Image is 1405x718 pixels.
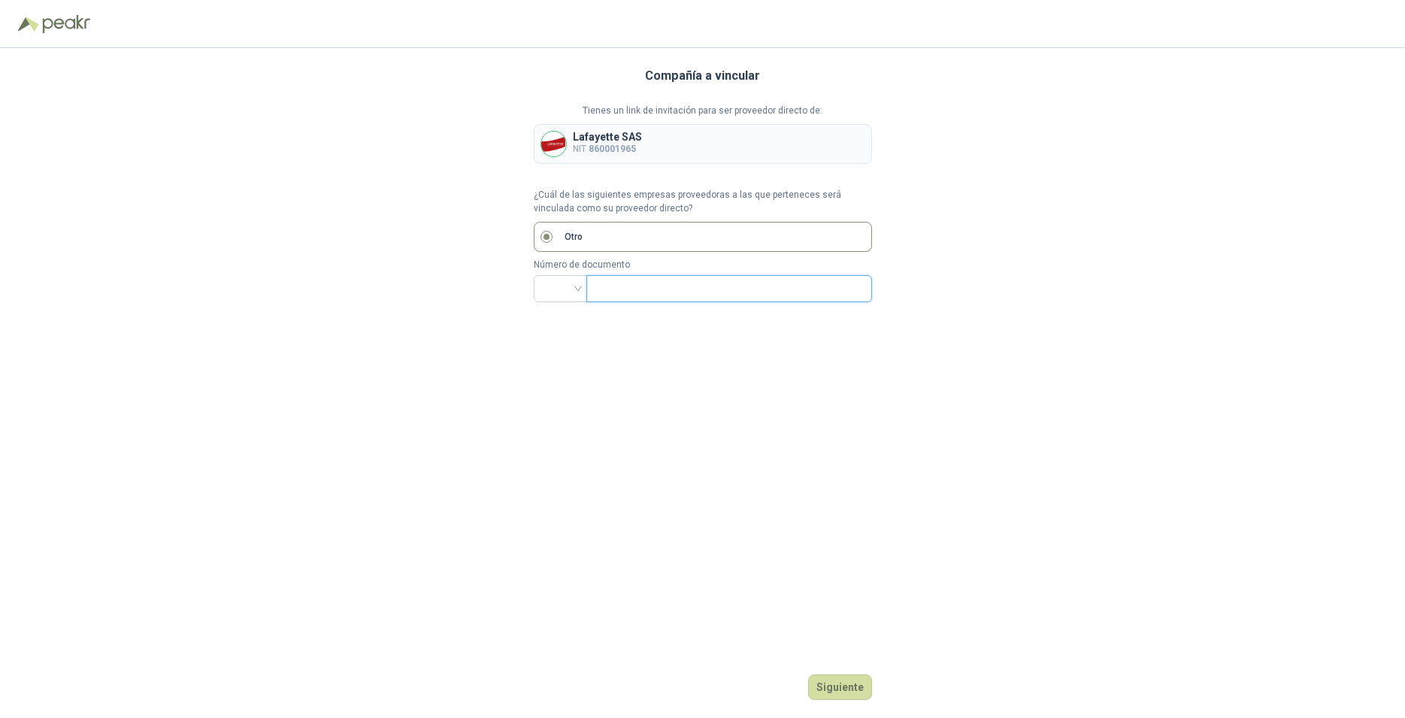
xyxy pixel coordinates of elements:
img: Logo [18,17,39,32]
p: ¿Cuál de las siguientes empresas proveedoras a las que perteneces será vinculada como su proveedo... [534,188,872,217]
button: Siguiente [808,674,872,700]
img: Peakr [42,15,90,33]
img: Company Logo [541,132,566,156]
p: Tienes un link de invitación para ser proveedor directo de: [534,104,872,118]
b: 860001965 [589,144,636,154]
p: Lafayette SAS [573,132,642,142]
h3: Compañía a vincular [645,66,760,86]
p: NIT [573,142,642,156]
p: Número de documento [534,258,872,272]
p: Otro [565,230,583,244]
